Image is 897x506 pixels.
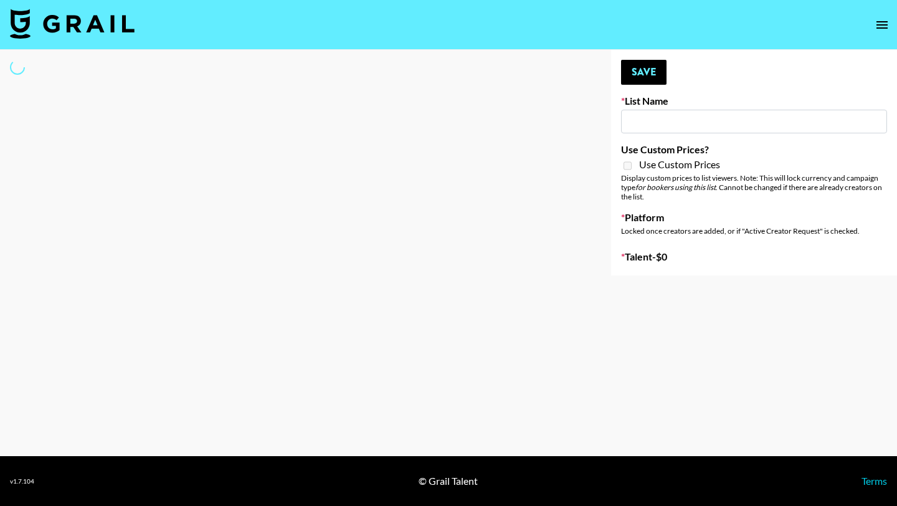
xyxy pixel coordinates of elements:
div: © Grail Talent [419,475,478,487]
img: Grail Talent [10,9,135,39]
span: Use Custom Prices [639,158,720,171]
div: Locked once creators are added, or if "Active Creator Request" is checked. [621,226,887,236]
div: v 1.7.104 [10,477,34,485]
button: open drawer [870,12,895,37]
button: Save [621,60,667,85]
label: Platform [621,211,887,224]
label: Use Custom Prices? [621,143,887,156]
div: Display custom prices to list viewers. Note: This will lock currency and campaign type . Cannot b... [621,173,887,201]
label: List Name [621,95,887,107]
a: Terms [861,475,887,487]
em: for bookers using this list [635,183,716,192]
label: Talent - $ 0 [621,251,887,263]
